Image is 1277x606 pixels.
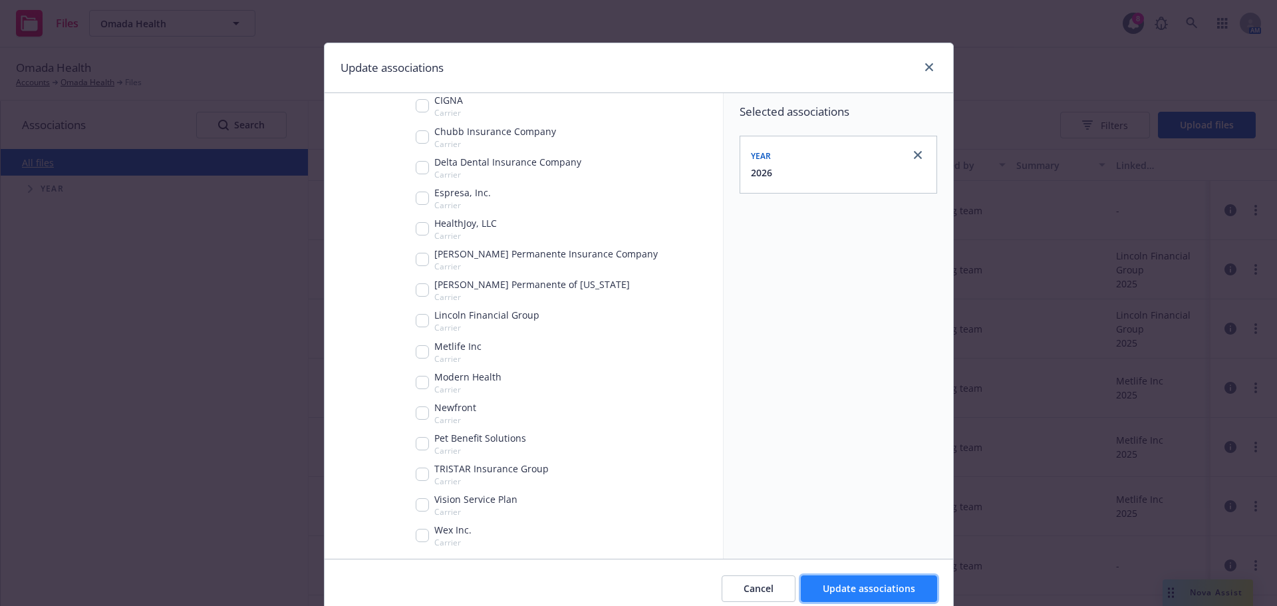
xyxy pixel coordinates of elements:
a: close [921,59,937,75]
span: Vision Service Plan [434,492,517,506]
span: Lincoln Financial Group [434,308,539,322]
span: Delta Dental Insurance Company [434,155,581,169]
span: Newfront [434,400,476,414]
h1: Update associations [341,59,444,76]
span: Espresa, Inc. [434,186,491,200]
span: Carrier [434,384,501,395]
span: [PERSON_NAME] Permanente Insurance Company [434,247,658,261]
span: Carrier [434,414,476,426]
span: Cancel [744,582,774,595]
span: Carrier [434,353,482,365]
button: 2026 [751,166,772,180]
span: Carrier [434,445,526,456]
a: close [910,147,926,163]
span: TRISTAR Insurance Group [434,462,549,476]
button: Cancel [722,575,795,602]
span: Metlife Inc [434,339,482,353]
span: Wex Inc. [434,523,472,537]
span: HealthJoy, LLC [434,216,497,230]
span: Modern Health [434,370,501,384]
span: Carrier [434,506,517,518]
span: Carrier [434,200,491,211]
span: Carrier [434,138,556,150]
span: Carrier [434,476,549,487]
span: Carrier [434,169,581,180]
span: Update associations [823,582,915,595]
span: Pet Benefit Solutions [434,431,526,445]
span: Carrier [434,322,539,333]
span: Year [751,150,772,162]
span: Chubb Insurance Company [434,124,556,138]
span: [PERSON_NAME] Permanente of [US_STATE] [434,277,630,291]
span: Carrier [434,230,497,241]
span: Carrier [434,261,658,272]
span: CIGNA [434,93,463,107]
span: Carrier [434,537,472,548]
span: Carrier [434,291,630,303]
button: Update associations [801,575,937,602]
span: Carrier [434,107,463,118]
span: Selected associations [740,104,937,120]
